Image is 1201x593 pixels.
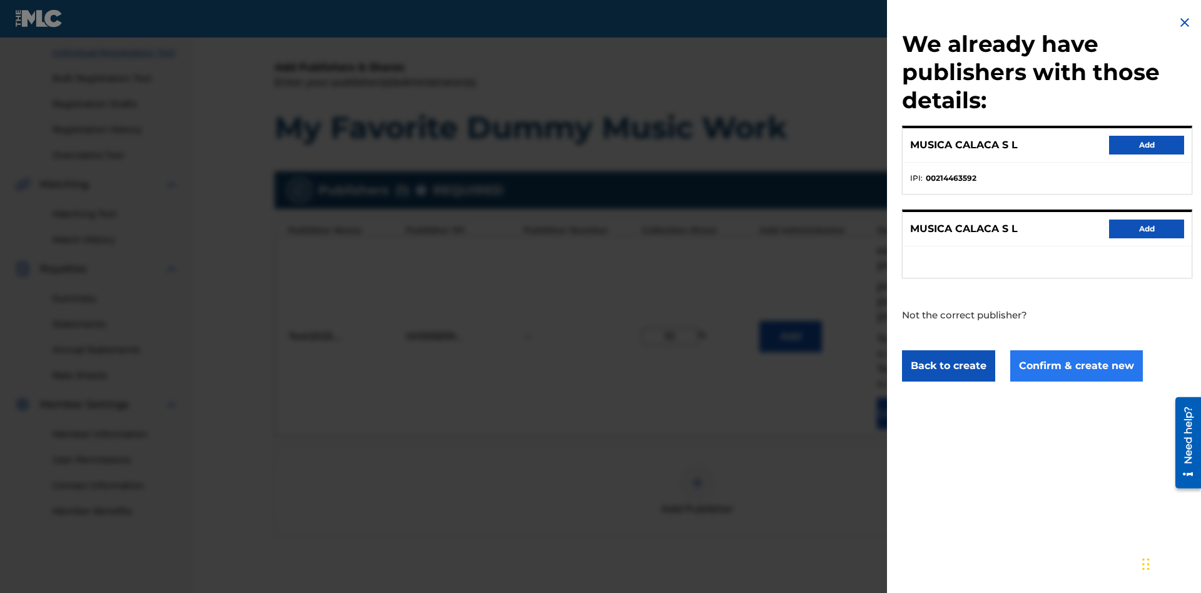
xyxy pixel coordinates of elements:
strong: 00214463592 [926,173,976,184]
button: Back to create [902,350,995,382]
button: Add [1109,220,1184,238]
span: IPI : [910,173,923,184]
img: MLC Logo [15,9,63,28]
button: Confirm & create new [1010,350,1143,382]
p: MUSICA CALACA S L [910,138,1018,153]
p: MUSICA CALACA S L [910,221,1018,236]
iframe: Resource Center [1166,392,1201,495]
h2: We already have publishers with those details: [902,30,1192,118]
iframe: Chat Widget [1138,533,1201,593]
div: Drag [1142,545,1150,583]
p: Not the correct publisher? [902,278,1121,338]
button: Add [1109,136,1184,155]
